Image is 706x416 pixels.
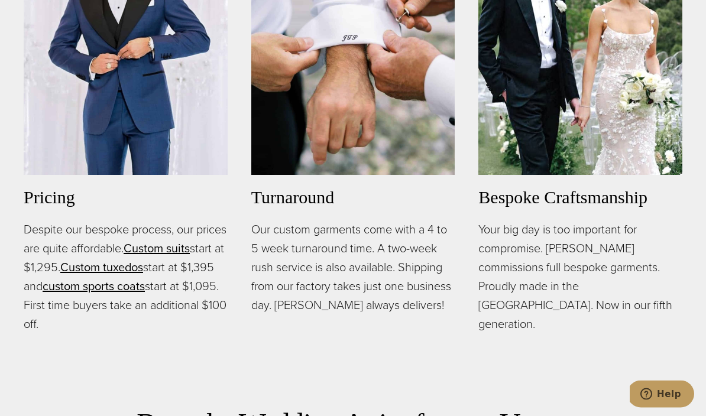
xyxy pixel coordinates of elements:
a: custom sports coats [43,278,145,295]
a: Custom suits [124,240,190,258]
p: Despite our bespoke process, our prices are quite affordable. start at $1,295. start at $1,395 an... [24,220,228,334]
a: Custom tuxedos [60,259,143,277]
p: Our custom garments come with a 4 to 5 week turnaround time. A two-week rush service is also avai... [251,220,455,315]
h3: Pricing [24,185,228,211]
iframe: Opens a widget where you can chat to one of our agents [630,381,694,410]
h3: Turnaround [251,185,455,211]
h3: Bespoke Craftsmanship [478,185,682,211]
p: Your big day is too important for compromise. [PERSON_NAME] commissions full bespoke garments. Pr... [478,220,682,334]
